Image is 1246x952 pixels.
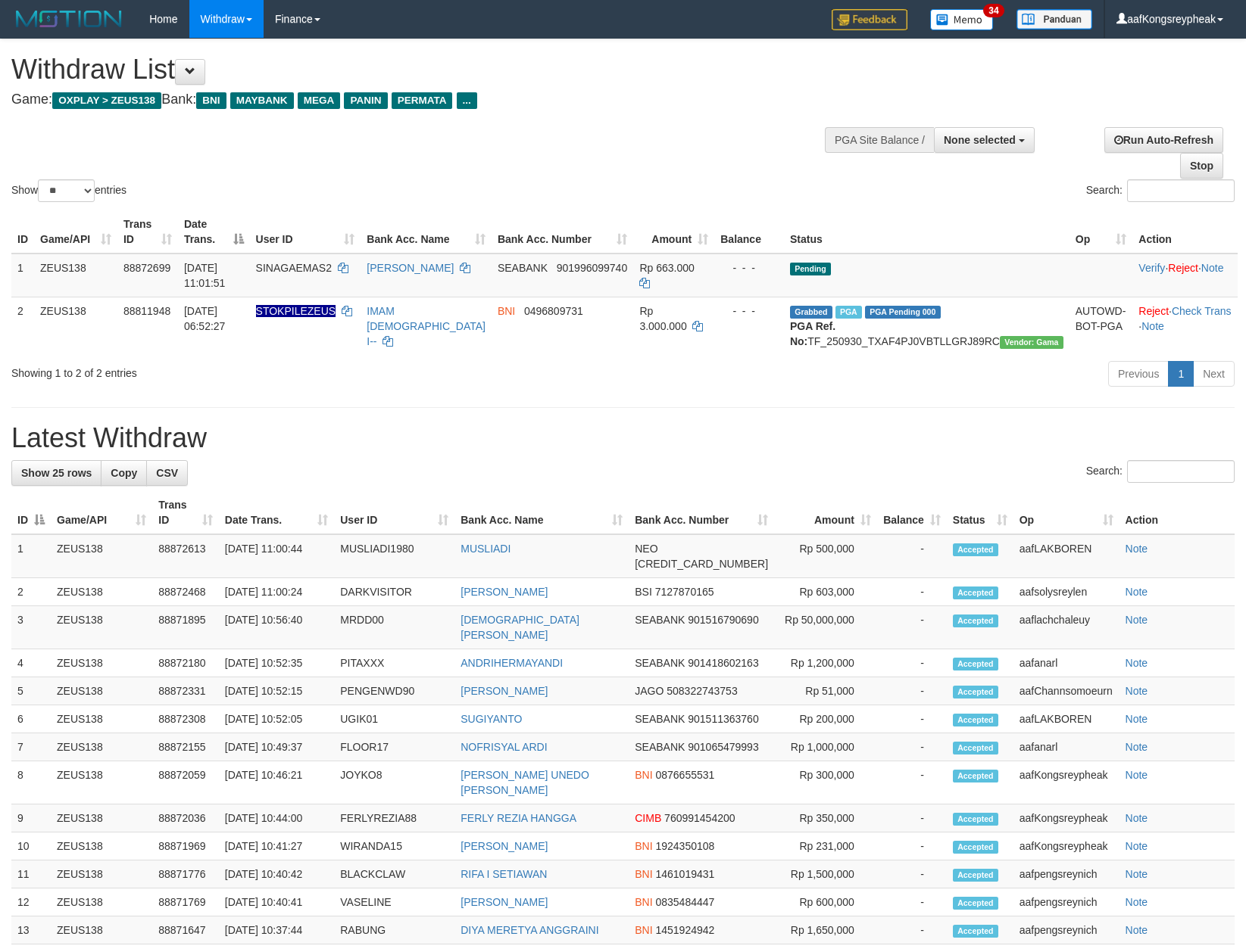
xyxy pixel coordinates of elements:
[1013,677,1120,705] td: aafChannsomoeurn
[34,210,117,254] th: Game/API: activate to sort column ascending
[877,491,947,534] th: Balance: activate to sort column ascending
[953,925,998,938] span: Accepted
[774,578,877,606] td: Rp 603,000
[1127,179,1235,202] input: Search:
[152,804,219,832] td: 88872036
[953,658,998,670] span: Accepted
[11,179,126,202] label: Show entries
[633,210,714,254] th: Amount: activate to sort column ascending
[953,897,998,910] span: Accepted
[1013,606,1120,649] td: aaflachchaleuy
[11,804,51,832] td: 9
[256,262,332,274] span: SINAGAEMAS2
[667,685,737,697] span: Copy 508322743753 to clipboard
[629,491,774,534] th: Bank Acc. Number: activate to sort column ascending
[11,8,126,30] img: MOTION_logo.png
[334,888,454,916] td: VASELINE
[219,888,334,916] td: [DATE] 10:40:41
[11,297,34,355] td: 2
[34,297,117,355] td: ZEUS138
[457,92,477,109] span: ...
[230,92,294,109] span: MAYBANK
[146,460,188,486] a: CSV
[1013,888,1120,916] td: aafpengsreynich
[51,761,152,804] td: ZEUS138
[11,677,51,705] td: 5
[790,263,831,275] span: Pending
[111,467,137,479] span: Copy
[944,134,1016,146] span: None selected
[152,705,219,733] td: 88872308
[953,742,998,754] span: Accepted
[219,677,334,705] td: [DATE] 10:52:15
[688,713,758,725] span: Copy 901511363760 to clipboard
[11,254,34,297] td: 1
[1132,254,1238,297] td: · ·
[461,812,576,824] a: FERLY REZIA HANGGA
[367,305,486,347] a: IMAM [DEMOGRAPHIC_DATA] I--
[635,868,652,880] span: BNI
[461,924,598,936] a: DIYA MERETYA ANGGRAINI
[930,9,994,30] img: Button%20Memo.svg
[688,741,758,753] span: Copy 901065479993 to clipboard
[635,558,768,570] span: Copy 5859457168856576 to clipboard
[219,916,334,944] td: [DATE] 10:37:44
[11,92,816,107] h4: Game: Bank:
[1127,460,1235,483] input: Search:
[461,840,548,852] a: [PERSON_NAME]
[1126,924,1148,936] a: Note
[784,210,1070,254] th: Status
[635,543,657,555] span: NEO
[152,649,219,677] td: 88872180
[953,869,998,882] span: Accepted
[461,741,547,753] a: NOFRISYAL ARDI
[877,916,947,944] td: -
[635,685,664,697] span: JAGO
[557,262,627,274] span: Copy 901996099740 to clipboard
[1126,543,1148,555] a: Note
[1172,305,1232,317] a: Check Trans
[334,916,454,944] td: RABUNG
[953,614,998,627] span: Accepted
[334,606,454,649] td: MRDD00
[11,359,507,381] div: Showing 1 to 2 of 2 entries
[635,657,685,669] span: SEABANK
[117,210,178,254] th: Trans ID: activate to sort column ascending
[1070,210,1133,254] th: Op: activate to sort column ascending
[152,677,219,705] td: 88872331
[655,868,714,880] span: Copy 1461019431 to clipboard
[774,677,877,705] td: Rp 51,000
[51,860,152,888] td: ZEUS138
[11,54,816,85] h1: Withdraw List
[688,657,758,669] span: Copy 901418602163 to clipboard
[720,303,778,319] div: - - -
[877,860,947,888] td: -
[877,534,947,578] td: -
[498,262,548,274] span: SEABANK
[334,649,454,677] td: PITAXXX
[774,649,877,677] td: Rp 1,200,000
[655,840,714,852] span: Copy 1924350108 to clipboard
[635,614,685,626] span: SEABANK
[877,578,947,606] td: -
[461,543,511,555] a: MUSLIADI
[1126,614,1148,626] a: Note
[184,262,226,289] span: [DATE] 11:01:51
[865,306,941,319] span: PGA Pending
[334,832,454,860] td: WIRANDA15
[256,305,336,317] span: Nama rekening ada tanda titik/strip, harap diedit
[947,491,1013,534] th: Status: activate to sort column ascending
[635,713,685,725] span: SEABANK
[219,705,334,733] td: [DATE] 10:52:05
[219,733,334,761] td: [DATE] 10:49:37
[152,832,219,860] td: 88871969
[152,761,219,804] td: 88872059
[1138,262,1165,274] a: Verify
[774,804,877,832] td: Rp 350,000
[298,92,341,109] span: MEGA
[11,761,51,804] td: 8
[334,534,454,578] td: MUSLIADI1980
[1126,685,1148,697] a: Note
[250,210,361,254] th: User ID: activate to sort column ascending
[51,578,152,606] td: ZEUS138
